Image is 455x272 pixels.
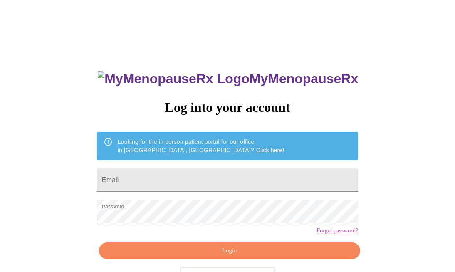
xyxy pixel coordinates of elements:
[109,246,351,256] span: Login
[99,242,360,260] button: Login
[256,147,284,153] a: Click here!
[98,71,358,87] h3: MyMenopauseRx
[118,134,284,158] div: Looking for the in person patient portal for our office in [GEOGRAPHIC_DATA], [GEOGRAPHIC_DATA]?
[98,71,249,87] img: MyMenopauseRx Logo
[97,100,358,115] h3: Log into your account
[317,227,358,234] a: Forgot password?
